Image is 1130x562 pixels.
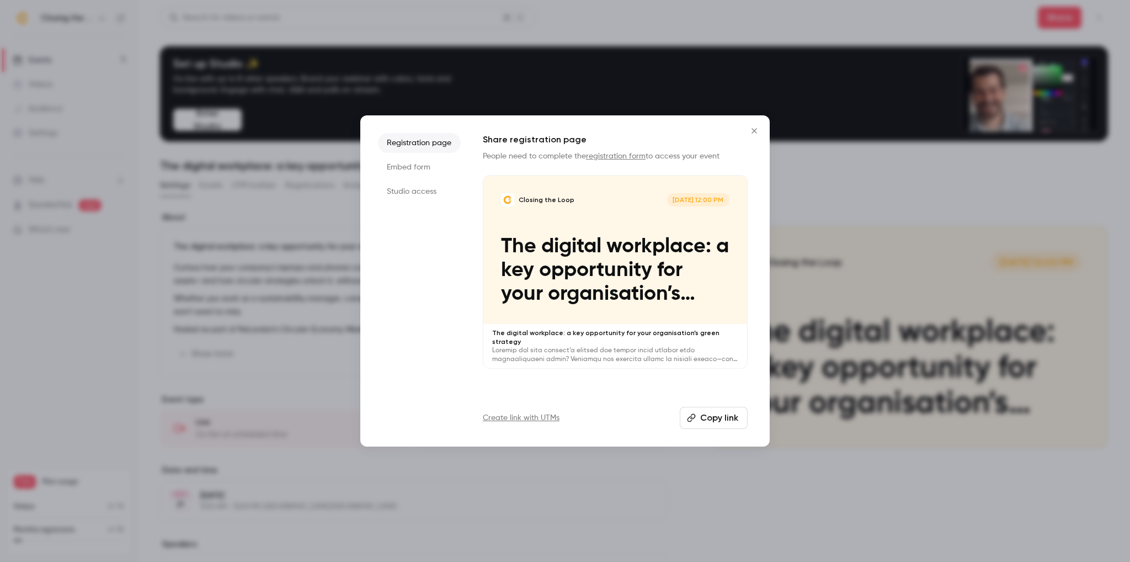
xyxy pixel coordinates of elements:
[743,120,765,142] button: Close
[680,407,748,429] button: Copy link
[483,151,748,162] p: People need to complete the to access your event
[501,193,514,206] img: The digital workplace: a key opportunity for your organisation’s green strategy
[667,193,729,206] span: [DATE] 12:00 PM
[378,133,461,153] li: Registration page
[492,328,738,346] p: The digital workplace: a key opportunity for your organisation’s green strategy
[501,235,729,306] p: The digital workplace: a key opportunity for your organisation’s green strategy
[483,412,559,423] a: Create link with UTMs
[483,175,748,369] a: The digital workplace: a key opportunity for your organisation’s green strategyClosing the Loop[D...
[492,346,738,364] p: Loremip dol sita consect’a elitsed doe tempor incid utlabor etdo magnaaliquaeni admin? Veniamqu n...
[378,182,461,202] li: Studio access
[483,133,748,146] h1: Share registration page
[586,152,646,160] a: registration form
[378,157,461,177] li: Embed form
[519,195,574,204] p: Closing the Loop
